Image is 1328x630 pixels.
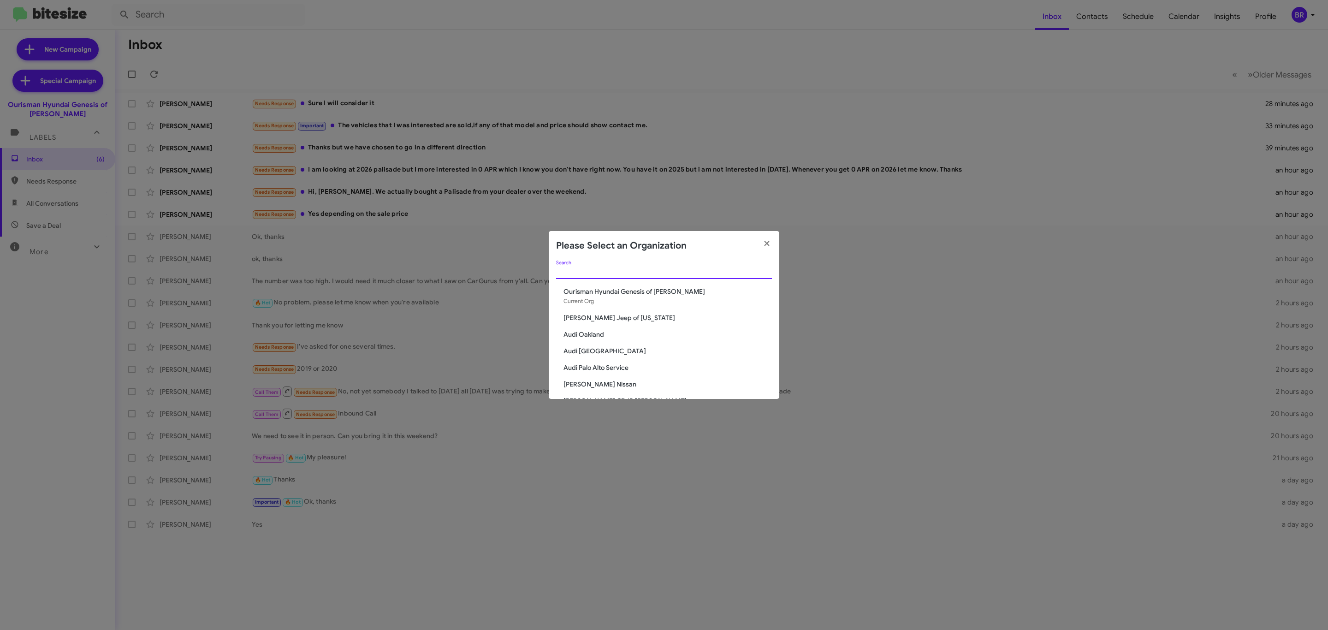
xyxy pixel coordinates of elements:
[556,238,687,253] h2: Please Select an Organization
[563,363,772,372] span: Audi Palo Alto Service
[563,346,772,356] span: Audi [GEOGRAPHIC_DATA]
[563,396,772,405] span: [PERSON_NAME] CDJR [PERSON_NAME]
[563,330,772,339] span: Audi Oakland
[563,380,772,389] span: [PERSON_NAME] Nissan
[563,313,772,322] span: [PERSON_NAME] Jeep of [US_STATE]
[563,297,594,304] span: Current Org
[563,287,772,296] span: Ourisman Hyundai Genesis of [PERSON_NAME]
